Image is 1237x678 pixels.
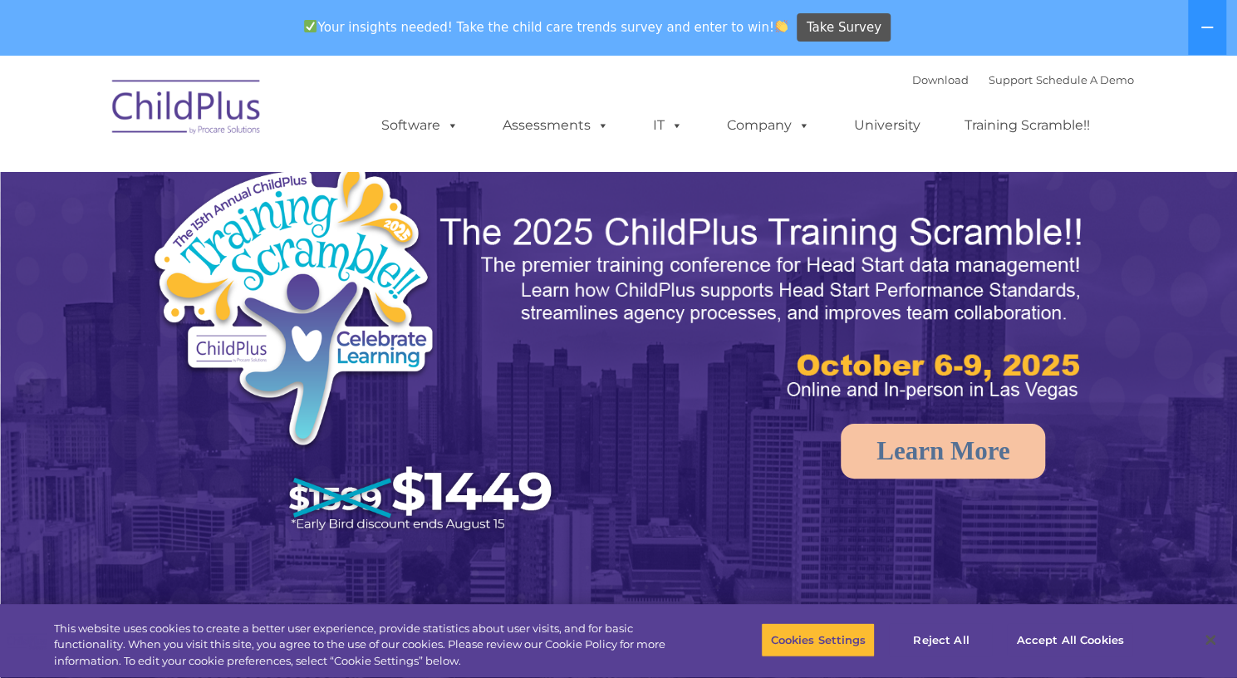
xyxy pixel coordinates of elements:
[775,20,788,32] img: 👏
[797,13,891,42] a: Take Survey
[1192,621,1229,658] button: Close
[912,73,1134,86] font: |
[304,20,317,32] img: ✅
[912,73,969,86] a: Download
[1036,73,1134,86] a: Schedule A Demo
[710,109,827,142] a: Company
[297,11,795,43] span: Your insights needed! Take the child care trends survey and enter to win!
[486,109,626,142] a: Assessments
[636,109,699,142] a: IT
[1007,622,1132,657] button: Accept All Cookies
[989,73,1033,86] a: Support
[231,178,302,190] span: Phone number
[104,68,270,151] img: ChildPlus by Procare Solutions
[54,621,680,670] div: This website uses cookies to create a better user experience, provide statistics about user visit...
[948,109,1107,142] a: Training Scramble!!
[365,109,475,142] a: Software
[841,424,1045,479] a: Learn More
[889,622,993,657] button: Reject All
[761,622,875,657] button: Cookies Settings
[837,109,937,142] a: University
[231,110,282,122] span: Last name
[807,13,881,42] span: Take Survey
